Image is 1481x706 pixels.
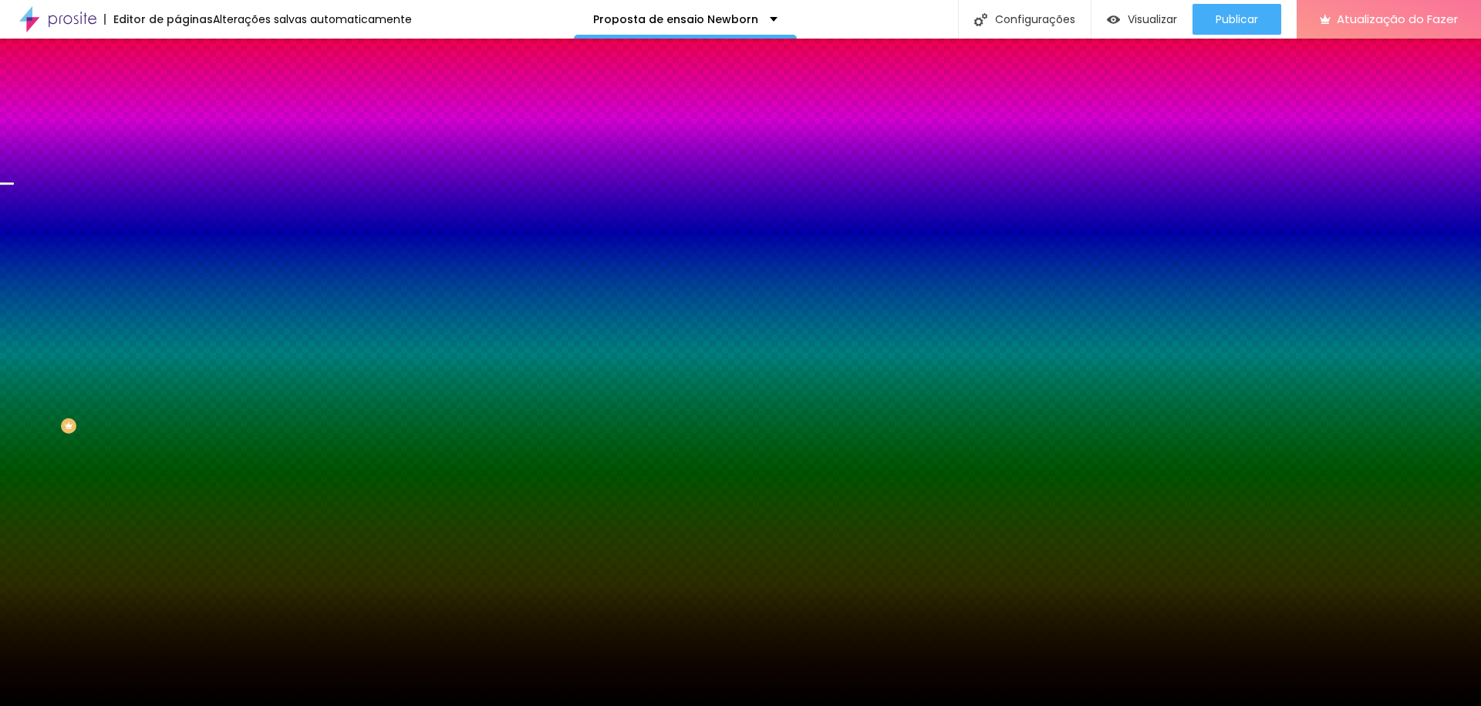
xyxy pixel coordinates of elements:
button: Publicar [1193,4,1281,35]
font: Editor de páginas [113,12,213,27]
font: Visualizar [1128,12,1177,27]
font: Configurações [995,12,1075,27]
font: Proposta de ensaio Newborn [593,12,758,27]
img: view-1.svg [1107,13,1120,26]
button: Visualizar [1091,4,1193,35]
font: Publicar [1216,12,1258,27]
img: Ícone [974,13,987,26]
font: Atualização do Fazer [1337,11,1458,27]
font: Alterações salvas automaticamente [213,12,412,27]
